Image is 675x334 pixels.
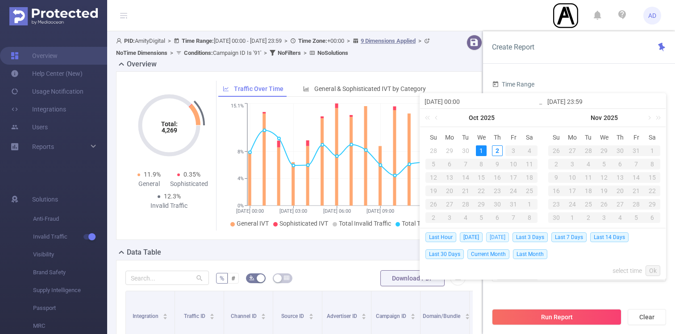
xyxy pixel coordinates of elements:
div: 2 [580,212,596,223]
button: Run Report [492,309,621,325]
div: 8 [474,159,490,169]
a: Previous month (PageUp) [433,109,441,127]
span: > [301,49,309,56]
div: 4 [521,145,537,156]
div: 8 [521,212,537,223]
td: November 10, 2025 [564,171,580,184]
td: October 28, 2025 [580,144,596,157]
div: 15 [644,172,660,183]
span: [DATE] [460,232,483,242]
td: October 20, 2025 [442,184,458,198]
div: 21 [458,186,474,196]
td: December 2, 2025 [580,211,596,224]
div: 23 [489,186,505,196]
span: > [416,37,424,44]
div: 30 [548,212,564,223]
td: October 14, 2025 [458,171,474,184]
div: 9 [548,172,564,183]
div: 31 [628,145,644,156]
div: 30 [489,199,505,210]
div: 7 [458,159,474,169]
span: % [220,275,224,282]
div: 8 [644,159,660,169]
th: Wed [474,131,490,144]
a: Last year (Control + left) [423,109,435,127]
div: 16 [489,172,505,183]
td: November 13, 2025 [612,171,628,184]
span: 12.3% [164,193,181,200]
td: November 30, 2025 [548,211,564,224]
span: Total Invalid Traffic [339,220,391,227]
div: 5 [628,212,644,223]
span: Su [548,133,564,141]
td: September 29, 2025 [442,144,458,157]
input: Search... [125,271,209,285]
div: 3 [596,212,612,223]
td: October 22, 2025 [474,184,490,198]
th: Mon [442,131,458,144]
td: November 9, 2025 [548,171,564,184]
div: 9 [489,159,505,169]
span: Invalid Traffic [33,228,107,246]
div: 4 [580,159,596,169]
td: October 21, 2025 [458,184,474,198]
button: Clear [628,309,666,325]
td: October 12, 2025 [425,171,442,184]
div: 15 [474,172,490,183]
div: 24 [564,199,580,210]
span: Create Report [492,43,534,51]
a: Integrations [11,100,66,118]
td: October 13, 2025 [442,171,458,184]
td: October 26, 2025 [548,144,564,157]
div: 10 [564,172,580,183]
div: 10 [505,159,521,169]
tspan: Total: [161,120,177,128]
div: 18 [580,186,596,196]
th: Fri [628,131,644,144]
div: 18 [521,172,537,183]
td: October 10, 2025 [505,157,521,171]
td: October 18, 2025 [521,171,537,184]
i: icon: caret-up [411,312,416,315]
td: October 25, 2025 [521,184,537,198]
span: Th [489,133,505,141]
td: November 20, 2025 [612,184,628,198]
span: We [474,133,490,141]
td: October 19, 2025 [425,184,442,198]
a: Users [11,118,48,136]
td: October 26, 2025 [425,198,442,211]
span: Traffic Over Time [234,85,283,92]
div: 5 [596,159,612,169]
div: 5 [425,159,442,169]
div: 14 [628,172,644,183]
a: Nov [590,109,603,127]
td: November 1, 2025 [644,144,660,157]
div: 1 [644,145,660,156]
div: Sort [162,312,168,318]
span: Visibility [33,246,107,264]
i: icon: caret-up [210,312,215,315]
td: November 3, 2025 [442,211,458,224]
td: November 6, 2025 [489,211,505,224]
div: 21 [628,186,644,196]
div: 6 [644,212,660,223]
b: PID: [124,37,135,44]
div: 28 [428,145,439,156]
td: October 28, 2025 [458,198,474,211]
span: General & Sophisticated IVT by Category [314,85,426,92]
div: 30 [612,145,628,156]
div: Sort [261,312,266,318]
div: Sort [209,312,215,318]
div: Sophisticated [169,179,209,189]
div: 28 [580,145,596,156]
td: November 6, 2025 [612,157,628,171]
div: 2 [425,212,442,223]
span: > [167,49,176,56]
div: 17 [505,172,521,183]
th: Thu [489,131,505,144]
td: October 4, 2025 [521,144,537,157]
u: 9 Dimensions Applied [361,37,416,44]
tspan: 4% [237,176,244,181]
td: November 4, 2025 [458,211,474,224]
div: General [129,179,169,189]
